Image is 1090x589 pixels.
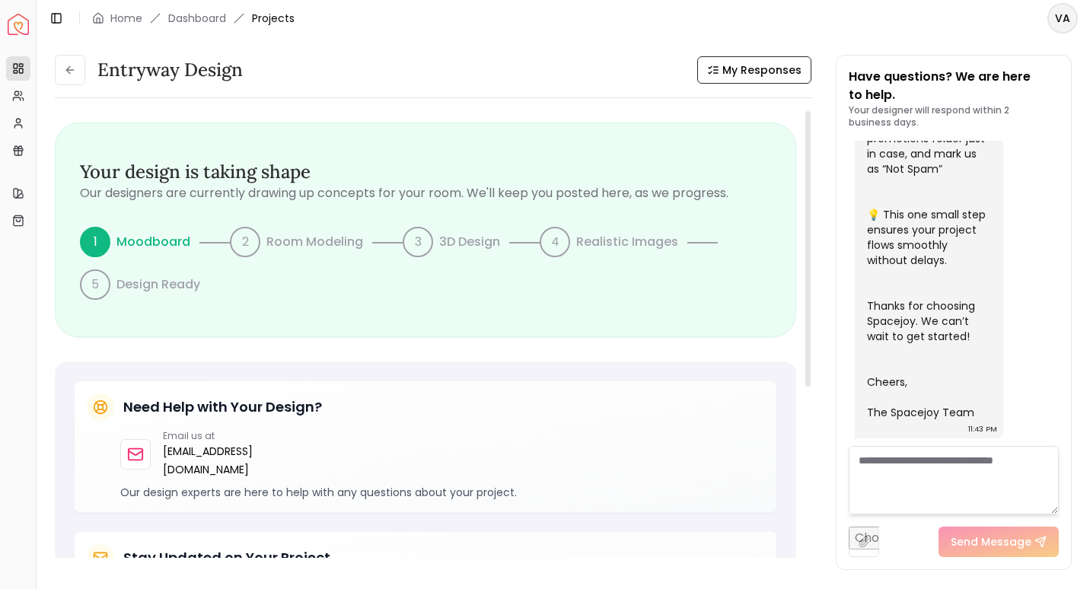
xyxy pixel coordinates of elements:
[540,227,570,257] div: 4
[97,58,243,82] h3: entryway design
[849,104,1059,129] p: Your designer will respond within 2 business days.
[252,11,295,26] span: Projects
[163,442,263,479] a: [EMAIL_ADDRESS][DOMAIN_NAME]
[110,11,142,26] a: Home
[968,422,997,437] div: 11:43 PM
[697,56,811,84] button: My Responses
[722,62,802,78] span: My Responses
[80,227,110,257] div: 1
[8,14,29,35] img: Spacejoy Logo
[8,14,29,35] a: Spacejoy
[116,275,200,294] p: Design Ready
[163,430,263,442] p: Email us at
[123,396,322,418] h5: Need Help with Your Design?
[116,233,190,251] p: Moodboard
[80,160,771,184] h3: Your design is taking shape
[230,227,260,257] div: 2
[1049,5,1076,32] span: VA
[576,233,678,251] p: Realistic Images
[849,68,1059,104] p: Have questions? We are here to help.
[80,184,771,202] p: Our designers are currently drawing up concepts for your room. We'll keep you posted here, as we ...
[120,485,764,500] p: Our design experts are here to help with any questions about your project.
[80,269,110,300] div: 5
[266,233,363,251] p: Room Modeling
[92,11,295,26] nav: breadcrumb
[123,547,330,568] h5: Stay Updated on Your Project
[403,227,433,257] div: 3
[439,233,500,251] p: 3D Design
[1047,3,1078,33] button: VA
[168,11,226,26] a: Dashboard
